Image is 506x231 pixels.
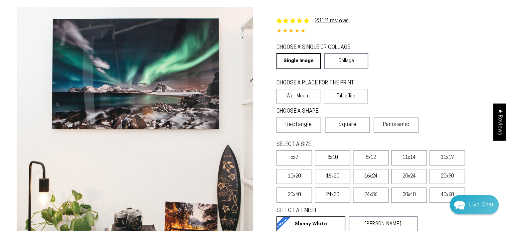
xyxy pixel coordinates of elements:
label: 16x24 [353,169,389,184]
label: 30x40 [391,187,427,203]
label: 20x30 [429,169,465,184]
label: 24x36 [353,187,389,203]
label: Table Top [324,89,368,104]
label: 20x40 [276,187,312,203]
legend: CHOOSE A SINGLE OR COLLAGE [276,44,362,52]
label: 11x14 [391,150,427,166]
label: Wall Mount [276,89,321,104]
label: 5x7 [276,150,312,166]
label: 24x30 [315,187,350,203]
label: 10x20 [276,169,312,184]
div: Chat widget toggle [450,195,499,214]
label: 8x10 [315,150,350,166]
label: 20x24 [391,169,427,184]
legend: SELECT A SIZE [276,141,402,149]
div: 4.85 out of 5.0 stars [276,27,490,36]
span: Panoramic [383,122,410,127]
a: Collage [324,53,368,69]
a: Single Image [276,53,321,69]
label: 8x12 [353,150,389,166]
legend: SELECT A FINISH [276,207,402,215]
legend: CHOOSE A PLACE FOR THE PRINT [276,79,362,87]
label: 11x17 [429,150,465,166]
label: 16x20 [315,169,350,184]
span: Rectangle [285,121,312,129]
label: 40x60 [429,187,465,203]
div: Click to open Judge.me floating reviews tab [493,103,506,140]
div: Contact Us Directly [469,195,493,214]
span: Square [338,121,357,129]
legend: CHOOSE A SHAPE [276,108,363,115]
a: 2312 reviews. [315,18,350,24]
